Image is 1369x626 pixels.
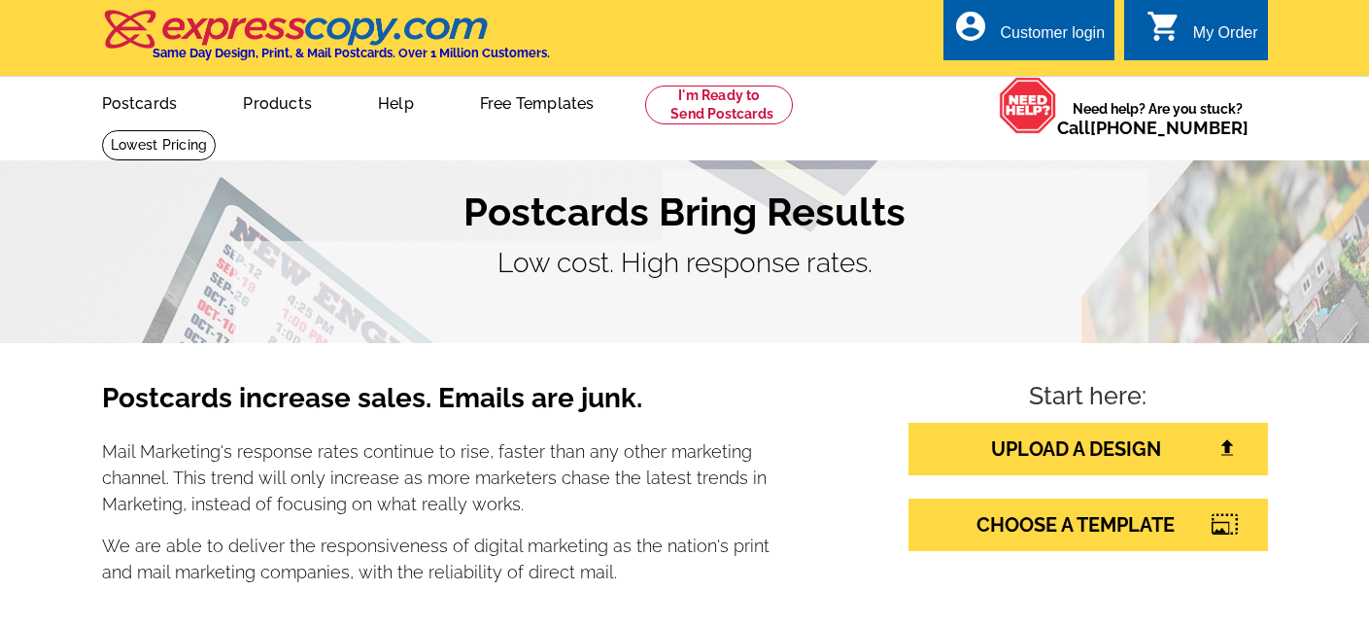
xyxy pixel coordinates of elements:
h4: Same Day Design, Print, & Mail Postcards. Over 1 Million Customers. [153,46,550,60]
a: Free Templates [449,79,626,124]
a: Same Day Design, Print, & Mail Postcards. Over 1 Million Customers. [102,23,550,60]
div: My Order [1193,24,1258,52]
a: Help [347,79,445,124]
img: help [999,77,1057,134]
a: [PHONE_NUMBER] [1090,118,1249,138]
h3: Postcards increase sales. Emails are junk. [102,382,770,431]
i: account_circle [953,9,988,44]
h4: Start here: [908,382,1268,415]
a: UPLOAD A DESIGN [908,423,1268,475]
p: Mail Marketing's response rates continue to rise, faster than any other marketing channel. This t... [102,438,770,517]
a: account_circle Customer login [953,21,1105,46]
a: Postcards [71,79,209,124]
a: CHOOSE A TEMPLATE [908,499,1268,551]
p: Low cost. High response rates. [102,243,1268,284]
span: Need help? Are you stuck? [1057,99,1258,138]
span: Call [1057,118,1249,138]
a: shopping_cart My Order [1147,21,1258,46]
div: Customer login [1000,24,1105,52]
a: Products [212,79,343,124]
p: We are able to deliver the responsiveness of digital marketing as the nation's print and mail mar... [102,533,770,585]
h1: Postcards Bring Results [102,189,1268,235]
i: shopping_cart [1147,9,1181,44]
